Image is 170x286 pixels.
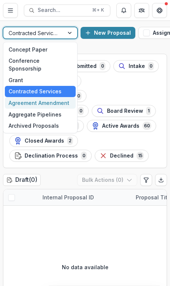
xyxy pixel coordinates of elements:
span: Active Awards [102,123,139,129]
h2: Draft ( 0 ) [3,174,41,186]
span: 0 [81,152,87,160]
div: Agreement Amendment [5,97,76,109]
div: Conference Sponsorship [5,55,76,74]
span: Board Review [107,108,143,114]
span: Search... [38,7,88,13]
span: 0 [148,62,154,70]
button: Export table data [155,174,167,186]
button: Get Help [152,3,167,18]
div: Internal Proposal ID [38,189,131,205]
p: No data available [62,263,108,271]
span: Closed Awards [25,138,64,144]
div: Internal Proposal ID [38,193,98,201]
button: New Proposal [81,27,135,39]
span: Intake [129,63,145,69]
span: 0 [78,107,84,115]
button: Notifications [116,3,131,18]
span: 0 [76,92,82,100]
button: Declined15 [95,150,149,162]
div: ⌘ + K [91,6,106,14]
div: Archived Proposals [5,120,76,131]
button: Submitted0 [54,60,110,72]
button: Toggle Menu [3,3,18,18]
button: Partners [134,3,149,18]
button: Closed Awards2 [9,135,78,147]
button: Declination Process0 [9,150,92,162]
span: 1 [146,107,151,115]
span: 15 [136,152,144,160]
button: Intake0 [113,60,159,72]
button: Search... [24,4,110,16]
div: Aggregate Pipelines [5,109,76,120]
span: Declined [110,153,133,159]
div: Contracted Services [5,86,76,97]
span: 2 [67,137,73,145]
div: Grant [5,74,76,86]
button: Edit table settings [140,174,152,186]
span: 0 [100,62,106,70]
button: Board Review1 [92,105,156,117]
button: Bulk Actions (0) [77,174,137,186]
span: Submitted [70,63,97,69]
span: Declination Process [25,153,78,159]
div: Concept Paper [5,44,76,55]
button: Active Awards60 [87,120,156,132]
span: 60 [142,122,151,130]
